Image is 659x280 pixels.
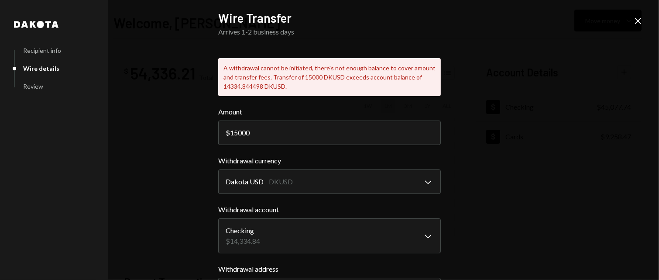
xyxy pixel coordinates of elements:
label: Withdrawal currency [218,156,441,166]
label: Amount [218,107,441,117]
input: 0.00 [218,121,441,145]
label: Withdrawal account [218,204,441,215]
button: Withdrawal currency [218,169,441,194]
div: Recipient info [23,47,61,54]
div: Arrives 1-2 business days [218,27,441,37]
label: Withdrawal address [218,264,441,274]
h2: Wire Transfer [218,10,441,27]
div: Wire details [23,65,59,72]
div: A withdrawal cannot be initiated, there's not enough balance to cover amount and transfer fees. T... [218,58,441,96]
button: Withdrawal account [218,218,441,253]
div: Review [23,83,43,90]
div: $ [226,128,230,137]
div: DKUSD [269,176,293,187]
